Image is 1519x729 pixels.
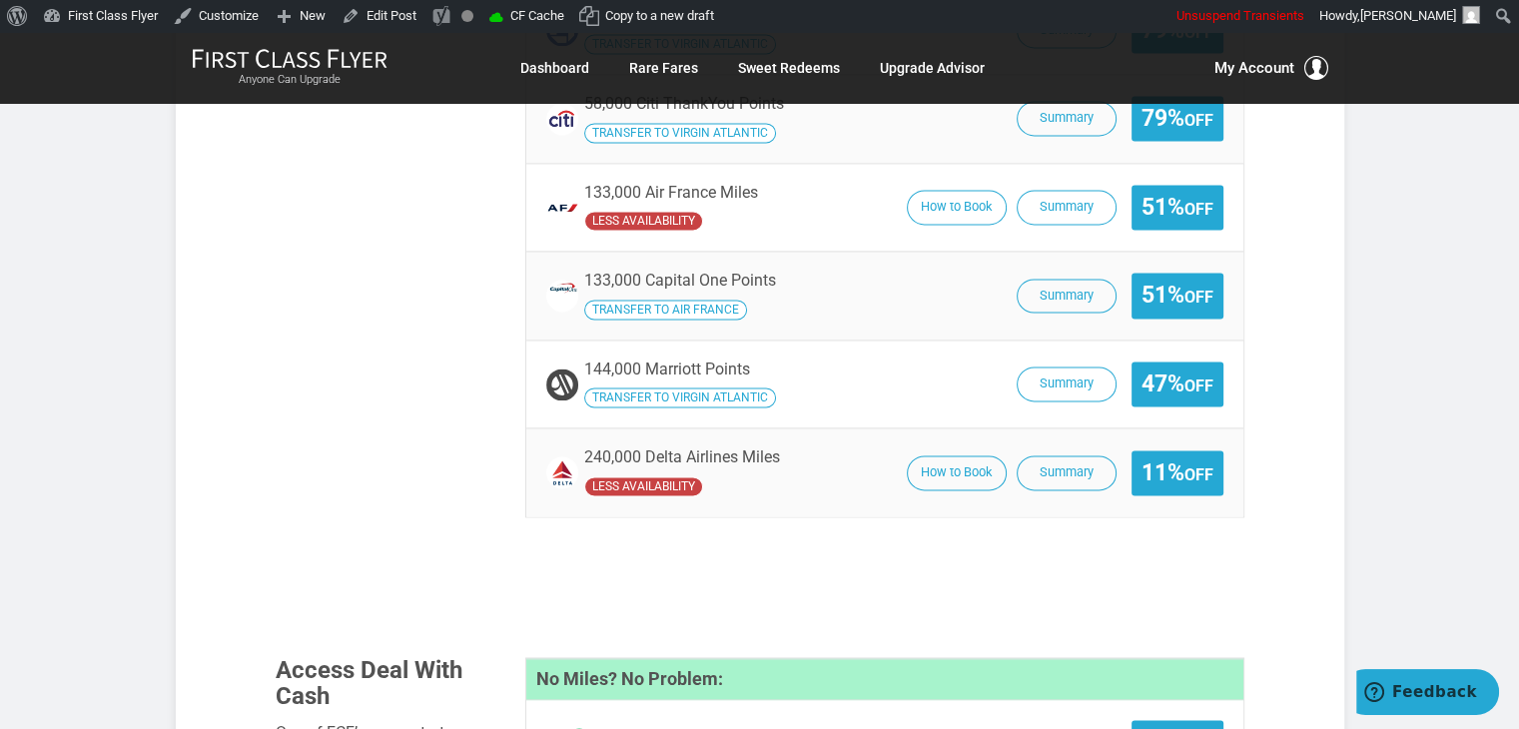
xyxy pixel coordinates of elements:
small: Off [1184,288,1213,307]
h3: Access Deal With Cash [276,657,495,710]
small: Anyone Can Upgrade [192,73,387,87]
button: Summary [1017,455,1117,490]
iframe: Opens a widget where you can find more information [1356,669,1499,719]
span: [PERSON_NAME] [1360,8,1456,23]
a: Sweet Redeems [738,50,840,86]
a: Rare Fares [629,50,698,86]
span: 144,000 Marriott Points [584,360,750,378]
button: Summary [1017,101,1117,136]
span: Transfer your Capital One Points to Air France [584,300,747,320]
button: Summary [1017,366,1117,401]
button: How to Book [907,190,1007,225]
small: Off [1184,465,1213,484]
span: 133,000 Capital One Points [584,271,776,290]
a: Dashboard [520,50,589,86]
span: 79% [1141,106,1213,131]
small: Off [1184,200,1213,219]
span: Delta Airlines has undefined availability seats availability compared to the operating carrier. [584,476,703,496]
button: Summary [1017,190,1117,225]
button: Summary [1017,279,1117,314]
span: 51% [1141,195,1213,220]
a: First Class FlyerAnyone Can Upgrade [192,48,387,88]
span: 11% [1141,460,1213,485]
button: How to Book [907,455,1007,490]
small: Off [1184,111,1213,130]
small: Off [1184,376,1213,395]
h4: No Miles? No Problem: [526,658,1243,700]
span: My Account [1214,56,1294,80]
span: 51% [1141,283,1213,308]
span: Transfer your Marriott Points to Virgin Atlantic [584,387,776,407]
span: Transfer your Citi ThankYou Points to Virgin Atlantic [584,123,776,143]
span: 133,000 Air France Miles [584,184,758,202]
button: My Account [1214,56,1328,80]
a: Upgrade Advisor [880,50,985,86]
span: 47% [1141,371,1213,396]
img: First Class Flyer [192,48,387,69]
span: Air France has undefined availability seats availability compared to the operating carrier. [584,211,703,231]
span: 240,000 Delta Airlines Miles [584,448,780,466]
span: Unsuspend Transients [1176,8,1304,23]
